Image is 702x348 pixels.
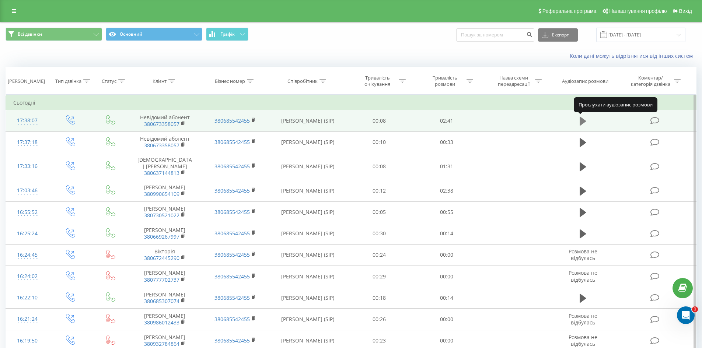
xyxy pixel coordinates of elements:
[413,287,481,309] td: 00:14
[144,212,179,219] a: 380730521022
[679,8,692,14] span: Вихід
[13,312,42,326] div: 16:21:24
[6,28,102,41] button: Всі дзвінки
[55,78,81,84] div: Тип дзвінка
[413,309,481,330] td: 00:00
[413,266,481,287] td: 00:00
[346,131,413,153] td: 00:10
[144,254,179,261] a: 380672445290
[214,163,250,170] a: 380685542455
[456,28,534,42] input: Пошук за номером
[215,78,245,84] div: Бізнес номер
[413,153,481,180] td: 01:31
[130,223,200,244] td: [PERSON_NAME]
[346,266,413,287] td: 00:29
[144,233,179,240] a: 380669267997
[270,309,346,330] td: [PERSON_NAME] (SIP)
[346,244,413,266] td: 00:24
[214,251,250,258] a: 380685542455
[13,113,42,128] div: 17:38:07
[346,287,413,309] td: 00:18
[130,201,200,223] td: [PERSON_NAME]
[214,294,250,301] a: 380685542455
[569,269,597,283] span: Розмова не відбулась
[13,248,42,262] div: 16:24:45
[153,78,167,84] div: Клієнт
[677,306,695,324] iframe: Intercom live chat
[13,135,42,150] div: 17:37:18
[574,97,657,112] div: Прослухати аудіозапис розмови
[270,180,346,201] td: [PERSON_NAME] (SIP)
[214,316,250,323] a: 380685542455
[413,201,481,223] td: 00:55
[538,28,578,42] button: Експорт
[569,312,597,326] span: Розмова не відбулась
[144,190,179,197] a: 380990654109
[8,78,45,84] div: [PERSON_NAME]
[214,138,250,145] a: 380685542455
[130,309,200,330] td: [PERSON_NAME]
[130,287,200,309] td: [PERSON_NAME]
[270,153,346,180] td: [PERSON_NAME] (SIP)
[130,131,200,153] td: Невідомий абонент
[130,180,200,201] td: [PERSON_NAME]
[570,52,696,59] a: Коли дані можуть відрізнятися вiд інших систем
[144,169,179,176] a: 380637144813
[270,266,346,287] td: [PERSON_NAME] (SIP)
[214,230,250,237] a: 380685542455
[609,8,667,14] span: Налаштування профілю
[13,205,42,219] div: 16:55:52
[214,208,250,215] a: 380685542455
[144,340,179,347] a: 380932784864
[144,120,179,127] a: 380673358057
[562,78,608,84] div: Аудіозапис розмови
[18,31,42,37] span: Всі дзвінки
[144,319,179,326] a: 380986012433
[270,223,346,244] td: [PERSON_NAME] (SIP)
[144,142,179,149] a: 380673358057
[413,223,481,244] td: 00:14
[106,28,202,41] button: Основний
[358,75,397,87] div: Тривалість очікування
[270,244,346,266] td: [PERSON_NAME] (SIP)
[629,75,672,87] div: Коментар/категорія дзвінка
[346,153,413,180] td: 00:08
[346,201,413,223] td: 00:05
[569,248,597,261] span: Розмова не відбулась
[542,8,597,14] span: Реферальна програма
[494,75,533,87] div: Назва схеми переадресації
[214,337,250,344] a: 380685542455
[220,32,235,37] span: Графік
[214,273,250,280] a: 380685542455
[270,201,346,223] td: [PERSON_NAME] (SIP)
[6,95,696,110] td: Сьогодні
[206,28,248,41] button: Графік
[270,110,346,131] td: [PERSON_NAME] (SIP)
[130,110,200,131] td: Невідомий абонент
[13,183,42,198] div: 17:03:46
[214,187,250,194] a: 380685542455
[569,334,597,347] span: Розмова не відбулась
[425,75,465,87] div: Тривалість розмови
[13,269,42,284] div: 16:24:02
[413,180,481,201] td: 02:38
[144,298,179,305] a: 380685307074
[13,334,42,348] div: 16:19:50
[413,244,481,266] td: 00:00
[13,291,42,305] div: 16:22:10
[130,266,200,287] td: [PERSON_NAME]
[287,78,318,84] div: Співробітник
[346,180,413,201] td: 00:12
[346,309,413,330] td: 00:26
[214,117,250,124] a: 380685542455
[346,110,413,131] td: 00:08
[270,287,346,309] td: [PERSON_NAME] (SIP)
[144,276,179,283] a: 380777702737
[102,78,116,84] div: Статус
[13,226,42,241] div: 16:25:24
[13,159,42,173] div: 17:33:16
[130,244,200,266] td: Вікторія
[130,153,200,180] td: [DEMOGRAPHIC_DATA] [PERSON_NAME]
[413,110,481,131] td: 02:41
[346,223,413,244] td: 00:30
